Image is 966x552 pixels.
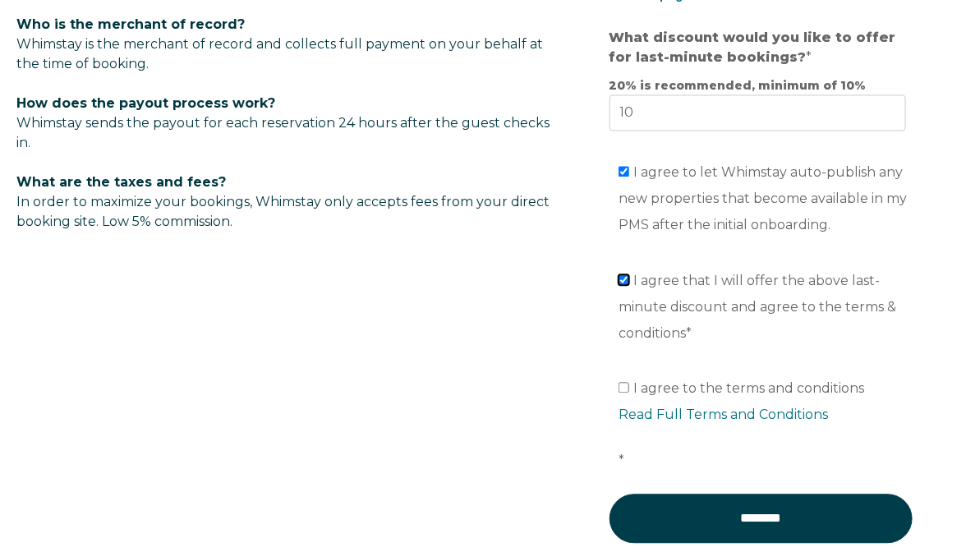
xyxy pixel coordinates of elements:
[619,274,629,285] input: I agree that I will offer the above last-minute discount and agree to the terms & conditions*
[16,174,550,229] span: In order to maximize your bookings, Whimstay only accepts fees from your direct booking site. Low...
[619,382,629,393] input: I agree to the terms and conditionsRead Full Terms and Conditions*
[619,407,828,422] a: Read Full Terms and Conditions
[619,164,907,232] span: I agree to let Whimstay auto-publish any new properties that become available in my PMS after the...
[619,166,629,177] input: I agree to let Whimstay auto-publish any new properties that become available in my PMS after the...
[16,115,550,150] span: Whimstay sends the payout for each reservation 24 hours after the guest checks in.
[619,273,896,341] span: I agree that I will offer the above last-minute discount and agree to the terms & conditions
[609,30,896,65] strong: What discount would you like to offer for last-minute bookings?
[16,16,245,32] span: Who is the merchant of record?
[609,78,867,93] strong: 20% is recommended, minimum of 10%
[16,36,543,71] span: Whimstay is the merchant of record and collects full payment on your behalf at the time of booking.
[619,380,915,468] span: I agree to the terms and conditions
[16,95,275,111] span: How does the payout process work?
[16,174,226,190] span: What are the taxes and fees?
